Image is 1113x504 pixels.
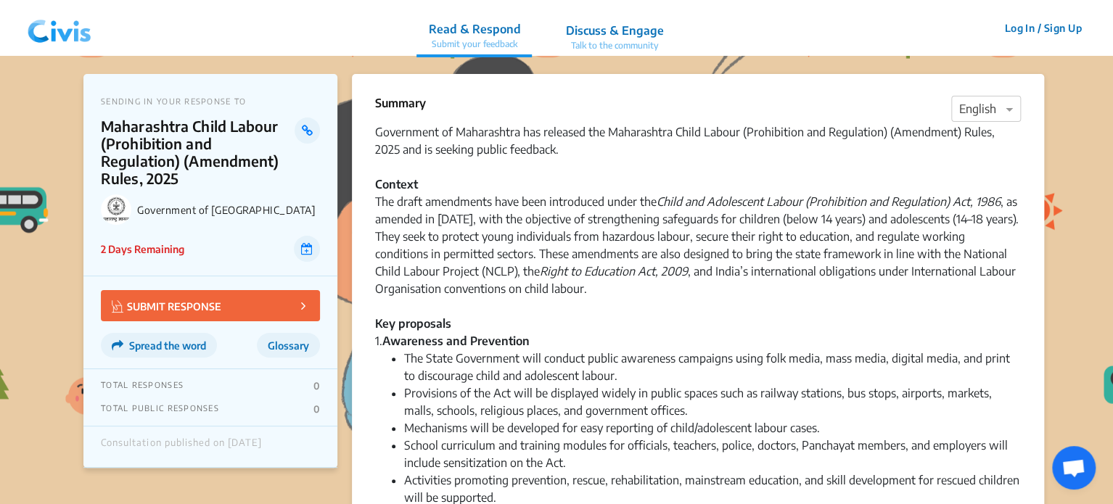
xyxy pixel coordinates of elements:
span: Spread the word [129,339,206,352]
button: SUBMIT RESPONSE [101,290,320,321]
p: Government of [GEOGRAPHIC_DATA] [137,204,320,216]
p: 0 [313,403,320,415]
button: Spread the word [101,333,217,358]
p: Talk to the community [565,39,663,52]
p: Discuss & Engage [565,22,663,39]
strong: Context [375,177,418,191]
em: Child and Adolescent Labour (Prohibition and Regulation) Act, 1986 [657,194,1001,209]
div: Government of Maharashtra has released the Maharashtra Child Labour (Prohibition and Regulation) ... [375,123,1021,350]
li: Provisions of the Act will be displayed widely in public spaces such as railway stations, bus sto... [404,384,1021,419]
span: Glossary [268,339,309,352]
p: Submit your feedback [428,38,520,51]
li: Mechanisms will be developed for easy reporting of child/adolescent labour cases. [404,419,1021,437]
a: Open chat [1052,446,1096,489]
p: Read & Respond [428,20,520,38]
div: Consultation published on [DATE] [101,437,262,456]
strong: Awareness and Prevention [382,334,530,348]
p: SENDING IN YOUR RESPONSE TO [101,96,320,106]
button: Glossary [257,333,320,358]
p: Maharashtra Child Labour (Prohibition and Regulation) (Amendment) Rules, 2025 [101,117,295,187]
p: TOTAL RESPONSES [101,380,184,392]
p: TOTAL PUBLIC RESPONSES [101,403,219,415]
img: Vector.jpg [112,300,123,313]
button: Log In / Sign Up [995,17,1091,39]
p: SUBMIT RESPONSE [112,297,221,314]
strong: Key proposals [375,316,451,331]
em: Right to Education Act, 2009 [540,264,688,278]
p: Summary [375,94,426,112]
li: The State Government will conduct public awareness campaigns using folk media, mass media, digita... [404,350,1021,384]
p: 2 Days Remaining [101,241,184,257]
img: navlogo.png [22,7,97,50]
img: Government of Maharashtra logo [101,194,131,225]
li: School curriculum and training modules for officials, teachers, police, doctors, Panchayat member... [404,437,1021,471]
p: 0 [313,380,320,392]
